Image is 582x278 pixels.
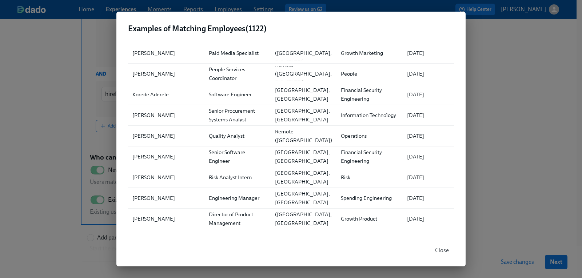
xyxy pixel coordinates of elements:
[129,194,203,202] div: [PERSON_NAME]
[338,86,401,103] div: Financial Security Engineering
[404,69,453,78] div: [DATE]
[404,49,453,57] div: [DATE]
[129,173,203,182] div: [PERSON_NAME]
[206,49,269,57] div: Paid Media Specialist
[272,61,335,87] div: Remote ([GEOGRAPHIC_DATA], [US_STATE])
[338,111,401,120] div: Information Technology
[404,132,453,140] div: [DATE]
[206,90,269,99] div: Software Engineer
[129,152,203,161] div: [PERSON_NAME]
[129,111,203,120] div: [PERSON_NAME]
[338,148,401,165] div: Financial Security Engineering
[206,148,269,165] div: Senior Software Engineer
[272,106,335,124] div: [GEOGRAPHIC_DATA], [GEOGRAPHIC_DATA]
[404,194,453,202] div: [DATE]
[338,69,401,78] div: People
[129,49,203,57] div: [PERSON_NAME]
[435,247,449,254] span: Close
[129,90,203,99] div: Korede Aderele
[404,152,453,161] div: [DATE]
[129,132,203,140] div: [PERSON_NAME]
[206,106,269,124] div: Senior Procurement Systems Analyst
[430,243,454,258] button: Close
[404,111,453,120] div: [DATE]
[404,90,453,99] div: [DATE]
[272,201,335,236] div: Remote ([GEOGRAPHIC_DATA], [GEOGRAPHIC_DATA] Metro)
[128,23,454,34] h2: Examples of Matching Employees ( 1122 )
[129,69,203,78] div: [PERSON_NAME]
[272,189,335,207] div: [GEOGRAPHIC_DATA], [GEOGRAPHIC_DATA]
[206,173,269,182] div: Risk Analyst Intern
[338,194,401,202] div: Spending Engineering
[338,49,401,57] div: Growth Marketing
[272,169,335,186] div: [GEOGRAPHIC_DATA], [GEOGRAPHIC_DATA]
[338,173,401,182] div: Risk
[206,132,269,140] div: Quality Analyst
[272,148,335,165] div: [GEOGRAPHIC_DATA], [GEOGRAPHIC_DATA]
[129,214,203,223] div: [PERSON_NAME]
[404,214,453,223] div: [DATE]
[206,194,269,202] div: Engineering Manager
[206,210,269,227] div: Director of Product Management
[206,65,269,82] div: People Services Coordinator
[404,173,453,182] div: [DATE]
[272,127,335,145] div: Remote ([GEOGRAPHIC_DATA])
[338,214,401,223] div: Growth Product
[272,86,335,103] div: [GEOGRAPHIC_DATA], [GEOGRAPHIC_DATA]
[338,132,401,140] div: Operations
[272,40,335,66] div: Remote ([GEOGRAPHIC_DATA], [US_STATE])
